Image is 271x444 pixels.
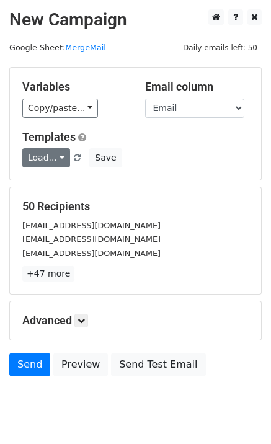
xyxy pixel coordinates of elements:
[9,353,50,376] a: Send
[22,249,161,258] small: [EMAIL_ADDRESS][DOMAIN_NAME]
[22,221,161,230] small: [EMAIL_ADDRESS][DOMAIN_NAME]
[22,200,249,213] h5: 50 Recipients
[89,148,122,167] button: Save
[179,43,262,52] a: Daily emails left: 50
[22,314,249,327] h5: Advanced
[22,234,161,244] small: [EMAIL_ADDRESS][DOMAIN_NAME]
[9,43,106,52] small: Google Sheet:
[22,99,98,118] a: Copy/paste...
[22,266,74,282] a: +47 more
[179,41,262,55] span: Daily emails left: 50
[22,130,76,143] a: Templates
[22,148,70,167] a: Load...
[22,80,127,94] h5: Variables
[53,353,108,376] a: Preview
[111,353,205,376] a: Send Test Email
[65,43,106,52] a: MergeMail
[145,80,249,94] h5: Email column
[9,9,262,30] h2: New Campaign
